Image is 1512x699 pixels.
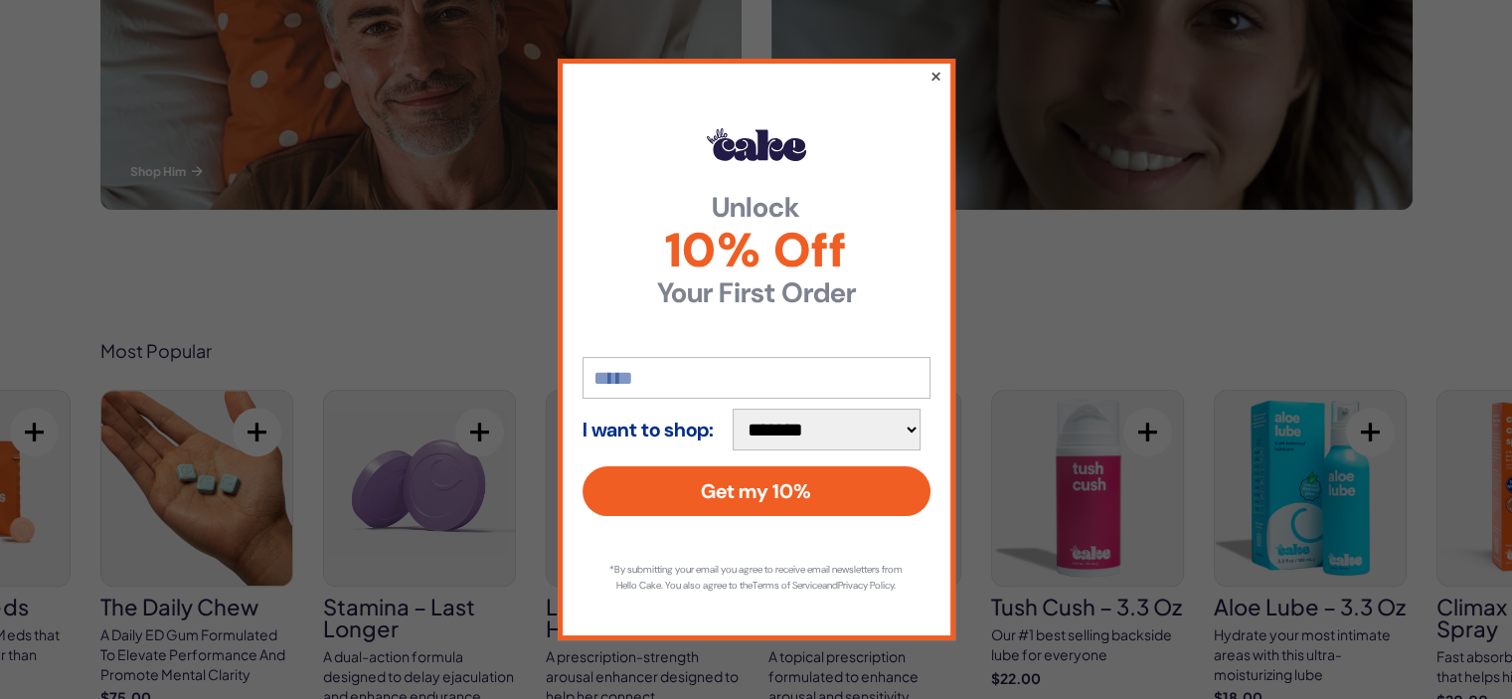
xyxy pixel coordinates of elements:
[583,466,930,516] button: Get my 10%
[583,419,714,440] strong: I want to shop:
[602,562,911,594] p: *By submitting your email you agree to receive email newsletters from Hello Cake. You also agree ...
[928,64,941,87] button: ×
[753,579,822,592] a: Terms of Service
[838,579,894,592] a: Privacy Policy
[583,194,930,222] strong: Unlock
[707,128,806,160] img: Hello Cake
[583,279,930,307] strong: Your First Order
[583,227,930,274] span: 10% Off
